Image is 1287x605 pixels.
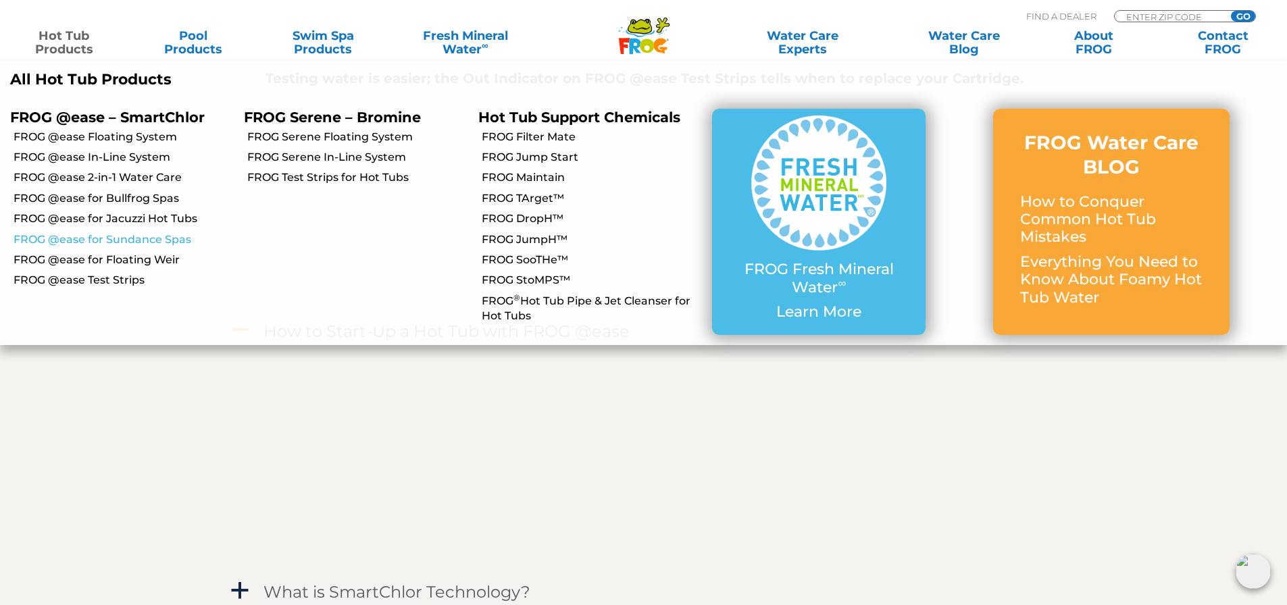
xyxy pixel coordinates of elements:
p: Learn More [739,303,899,321]
a: FROG Maintain [482,170,702,185]
sup: ∞ [482,40,488,51]
a: All Hot Tub Products [10,71,634,88]
a: FROG DropH™ [482,211,702,226]
a: FROG Fresh Mineral Water∞ Learn More [739,115,899,327]
input: GO [1231,11,1255,22]
sup: ® [513,292,520,302]
a: FROG TArget™ [482,191,702,206]
img: openIcon [1236,554,1271,589]
a: FROG @ease In-Line System [14,150,234,165]
a: FROG @ease for Floating Weir [14,253,234,267]
a: FROG StoMPS™ [482,273,702,288]
a: AboutFROG [1043,29,1144,56]
a: FROG Serene Floating System [247,130,468,144]
a: FROG®Hot Tub Pipe & Jet Cleanser for Hot Tubs [482,294,702,324]
a: FROG @ease 2-in-1 Water Care [14,170,234,185]
sup: ∞ [838,276,846,290]
a: PoolProducts [143,29,244,56]
p: How to Conquer Common Hot Tub Mistakes [1020,193,1203,246]
iframe: How to Start Up Your Hot Tub with FROG® @ease® [465,350,843,563]
a: a What is SmartChlor Technology? [228,579,1059,604]
a: Water CareExperts [721,29,884,56]
a: Water CareBlog [913,29,1014,56]
a: Fresh MineralWater∞ [402,29,528,56]
a: Hot Tub Support Chemicals [478,109,680,126]
p: FROG Fresh Mineral Water [739,261,899,296]
p: Everything You Need to Know About Foamy Hot Tub Water [1020,253,1203,307]
a: FROG @ease for Bullfrog Spas [14,191,234,206]
a: FROG Water Care BLOG How to Conquer Common Hot Tub Mistakes Everything You Need to Know About Foa... [1020,130,1203,313]
a: Swim SpaProducts [273,29,374,56]
span: a [230,581,250,601]
a: ContactFROG [1173,29,1273,56]
a: FROG Filter Mate [482,130,702,144]
a: FROG SooTHe™ [482,253,702,267]
a: FROG Serene In-Line System [247,150,468,165]
a: FROG JumpH™ [482,232,702,247]
a: FROG @ease for Sundance Spas [14,232,234,247]
a: FROG @ease Test Strips [14,273,234,288]
a: FROG @ease for Jacuzzi Hot Tubs [14,211,234,226]
h4: What is SmartChlor Technology? [263,583,530,601]
p: FROG Serene – Bromine [244,109,457,126]
input: Zip Code Form [1125,11,1216,22]
p: Find A Dealer [1026,10,1096,22]
a: Hot TubProducts [14,29,114,56]
h3: FROG Water Care BLOG [1020,130,1203,180]
p: FROG @ease – SmartChlor [10,109,224,126]
a: FROG @ease Floating System [14,130,234,144]
a: FROG Jump Start [482,150,702,165]
a: FROG Test Strips for Hot Tubs [247,170,468,185]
